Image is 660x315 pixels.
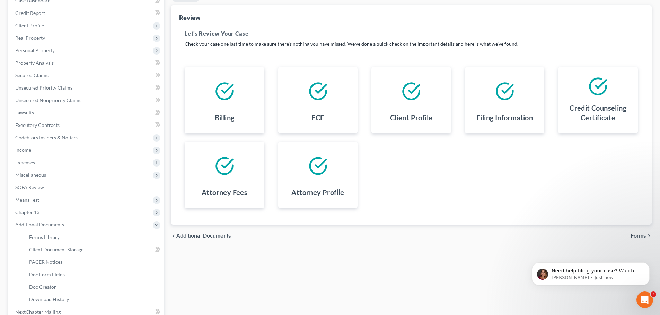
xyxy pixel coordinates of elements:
h4: Attorney Fees [202,187,247,197]
a: Executory Contracts [10,119,164,131]
h4: Client Profile [390,113,433,122]
span: Doc Form Fields [29,271,65,277]
a: PACER Notices [24,256,164,268]
span: Doc Creator [29,284,56,290]
span: Personal Property [15,47,55,53]
a: Unsecured Priority Claims [10,82,164,94]
a: Secured Claims [10,69,164,82]
h4: Attorney Profile [291,187,344,197]
h5: Let's Review Your Case [185,29,638,38]
span: Unsecured Nonpriority Claims [15,97,81,103]
span: Income [15,147,31,153]
a: SOFA Review [10,181,164,194]
button: Forms chevron_right [631,233,652,239]
span: Real Property [15,35,45,41]
a: Client Document Storage [24,243,164,256]
h4: ECF [311,113,324,122]
span: Forms Library [29,234,60,240]
i: chevron_left [171,233,176,239]
span: Property Analysis [15,60,54,66]
span: 3 [651,291,656,297]
span: Download History [29,296,69,302]
h4: Billing [215,113,235,122]
span: Credit Report [15,10,45,16]
span: Miscellaneous [15,172,46,178]
span: Unsecured Priority Claims [15,85,72,91]
span: Forms [631,233,646,239]
a: Unsecured Nonpriority Claims [10,94,164,106]
a: Lawsuits [10,106,164,119]
span: Secured Claims [15,72,49,78]
span: SOFA Review [15,184,44,190]
span: Additional Documents [15,222,64,228]
i: chevron_right [646,233,652,239]
span: Need help filing your case? Watch this video! Still need help? Here are two articles with instruc... [30,20,119,67]
a: chevron_left Additional Documents [171,233,231,239]
span: Codebtors Insiders & Notices [15,135,78,140]
span: Executory Contracts [15,122,60,128]
p: Check your case one last time to make sure there's nothing you have missed. We've done a quick ch... [185,40,638,47]
a: Doc Creator [24,281,164,293]
p: Message from Katie, sent Just now [30,27,120,33]
span: Chapter 13 [15,209,39,215]
span: PACER Notices [29,259,62,265]
iframe: Intercom notifications message [521,248,660,296]
span: Additional Documents [176,233,231,239]
iframe: Intercom live chat [636,291,653,308]
span: Means Test [15,197,39,203]
span: NextChapter Mailing [15,309,61,315]
a: Credit Report [10,7,164,19]
span: Client Profile [15,22,44,28]
h4: Filing Information [476,113,533,122]
h4: Credit Counseling Certificate [564,103,632,122]
a: Doc Form Fields [24,268,164,281]
a: Download History [24,293,164,306]
span: Expenses [15,159,35,165]
a: Property Analysis [10,57,164,69]
span: Lawsuits [15,110,34,115]
span: Client Document Storage [29,247,83,252]
a: Forms Library [24,231,164,243]
div: Review [179,13,201,22]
